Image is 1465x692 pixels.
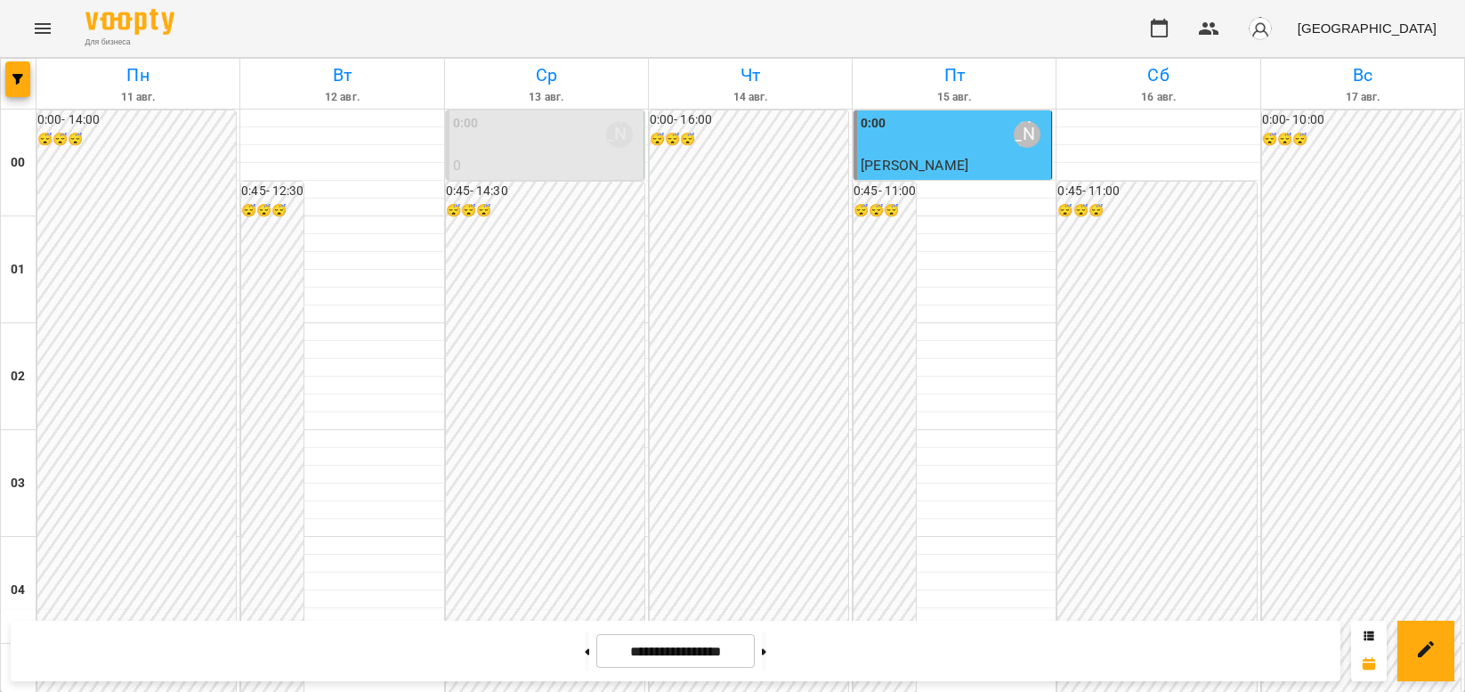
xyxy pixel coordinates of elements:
[1014,121,1040,148] div: Зверєва Анастасія
[606,121,633,148] div: Зверєва Анастасія
[861,114,886,134] label: 0:00
[85,37,174,48] span: Для бизнеса
[453,155,640,176] p: 0
[37,110,236,130] h6: 0:00 - 14:00
[1059,89,1257,106] h6: 16 авг.
[1262,110,1461,130] h6: 0:00 - 10:00
[11,260,25,280] h6: 01
[861,176,1048,198] p: індивід шч 45 хв
[241,201,304,221] h6: 😴😴😴
[453,176,640,198] p: індивід шч 45 хв
[11,367,25,387] h6: 02
[37,130,236,150] h6: 😴😴😴
[650,130,848,150] h6: 😴😴😴
[855,61,1053,89] h6: Пт
[11,581,25,600] h6: 04
[446,182,644,201] h6: 0:45 - 14:30
[446,201,644,221] h6: 😴😴😴
[650,110,848,130] h6: 0:00 - 16:00
[854,182,916,201] h6: 0:45 - 11:00
[855,89,1053,106] h6: 15 авг.
[1264,61,1461,89] h6: Вс
[39,61,237,89] h6: Пн
[1057,201,1256,221] h6: 😴😴😴
[448,61,645,89] h6: Ср
[448,89,645,106] h6: 13 авг.
[1298,19,1437,37] span: [GEOGRAPHIC_DATA]
[21,7,64,50] button: Меню
[1264,89,1461,106] h6: 17 авг.
[1262,130,1461,150] h6: 😴😴😴
[1057,182,1256,201] h6: 0:45 - 11:00
[241,182,304,201] h6: 0:45 - 12:30
[11,153,25,173] h6: 00
[861,157,968,174] span: [PERSON_NAME]
[243,89,441,106] h6: 12 авг.
[652,89,849,106] h6: 14 авг.
[39,89,237,106] h6: 11 авг.
[1059,61,1257,89] h6: Сб
[1248,16,1273,41] img: avatar_s.png
[85,9,174,35] img: Логотип Voopty
[652,61,849,89] h6: Чт
[243,61,441,89] h6: Вт
[854,201,916,221] h6: 😴😴😴
[11,474,25,493] h6: 03
[453,114,478,134] label: 0:00
[1291,12,1444,45] button: [GEOGRAPHIC_DATA]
